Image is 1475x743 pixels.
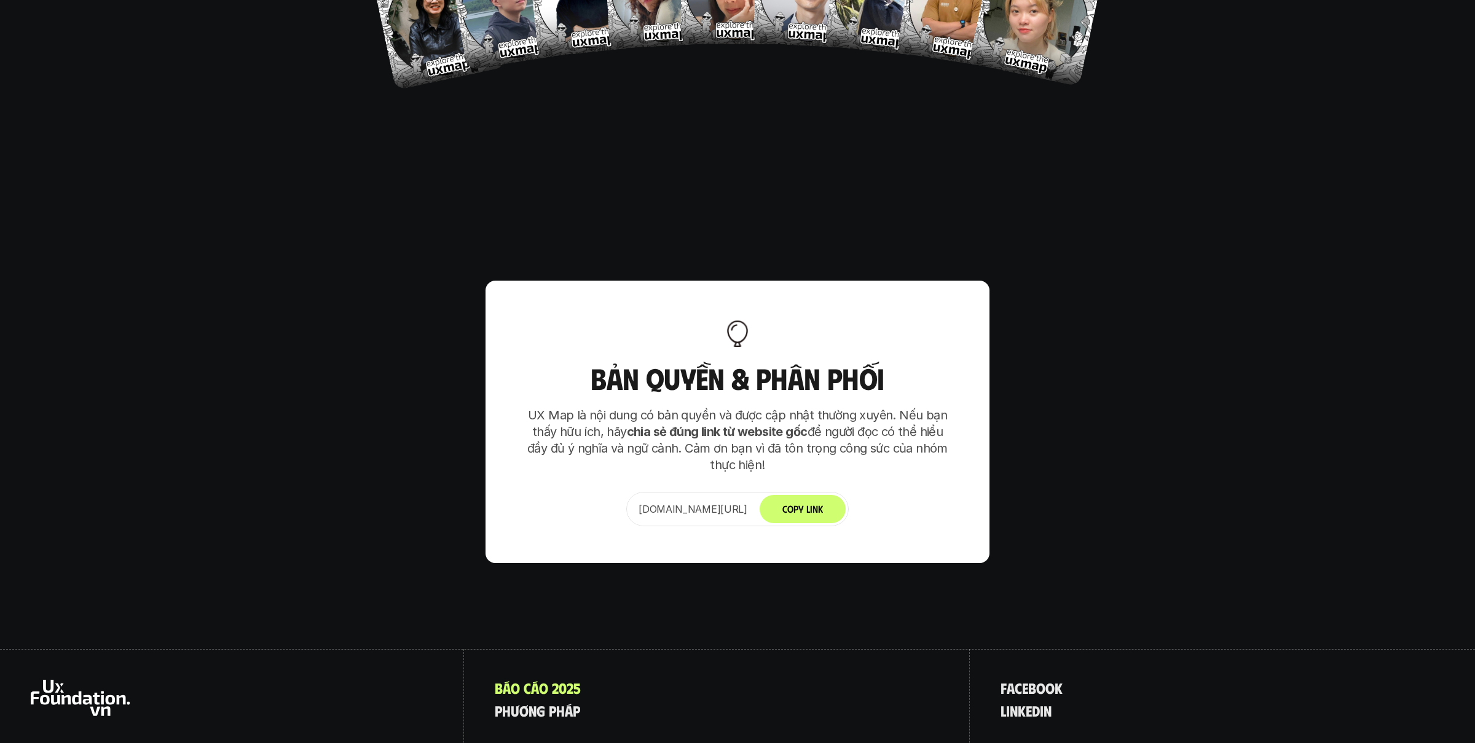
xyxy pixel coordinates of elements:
p: UX Map là nội dung có bản quyền và được cập nhật thường xuyên. Nếu bạn thấy hữu ích, hãy để người... [522,407,953,473]
span: k [1018,702,1026,718]
a: Báocáo2025 [495,680,581,696]
span: e [1022,680,1028,696]
span: á [565,702,573,718]
span: n [529,702,537,718]
span: f [1001,680,1007,696]
span: 2 [567,680,573,696]
span: i [1006,702,1010,718]
a: facebook [1001,680,1063,696]
span: o [539,680,548,696]
span: d [1032,702,1040,718]
span: l [1001,702,1006,718]
span: o [1045,680,1055,696]
span: ư [511,702,519,718]
span: k [1055,680,1063,696]
span: a [1007,680,1015,696]
button: Copy Link [760,495,846,523]
span: á [531,680,539,696]
h3: Bản quyền & Phân phối [522,362,953,395]
span: 2 [552,680,559,696]
span: h [556,702,565,718]
span: g [537,702,545,718]
span: h [502,702,511,718]
p: [DOMAIN_NAME][URL] [639,502,747,516]
span: B [495,680,503,696]
span: b [1028,680,1036,696]
span: c [524,680,531,696]
span: p [495,702,502,718]
a: linkedin [1001,702,1052,718]
span: p [573,702,580,718]
span: o [511,680,520,696]
span: c [1015,680,1022,696]
span: ơ [519,702,529,718]
strong: chia sẻ đúng link từ website gốc [627,424,808,439]
span: á [503,680,511,696]
a: phươngpháp [495,702,580,718]
span: 5 [573,680,581,696]
span: 0 [559,680,567,696]
span: n [1044,702,1052,718]
span: e [1026,702,1032,718]
span: n [1010,702,1018,718]
span: o [1036,680,1045,696]
span: p [549,702,556,718]
span: i [1040,702,1044,718]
